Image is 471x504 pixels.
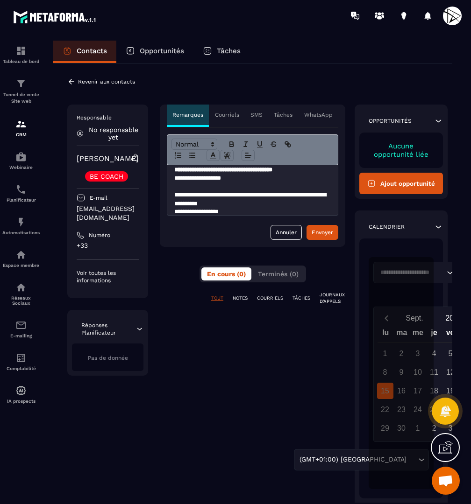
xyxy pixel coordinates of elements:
a: emailemailE-mailing [2,313,40,345]
p: E-mail [90,194,107,202]
p: Aucune opportunité liée [369,142,434,159]
a: formationformationCRM [2,112,40,144]
img: formation [15,78,27,89]
a: accountantaccountantComptabilité [2,345,40,378]
a: automationsautomationsWebinaire [2,144,40,177]
a: Tâches [193,41,250,63]
span: (GMT+01:00) [GEOGRAPHIC_DATA] [298,455,409,465]
p: JOURNAUX D'APPELS [320,292,345,305]
span: Pas de donnée [88,355,128,361]
button: Annuler [271,225,302,240]
a: formationformationTunnel de vente Site web [2,71,40,112]
p: Opportunités [140,47,184,55]
p: Réseaux Sociaux [2,295,40,306]
p: BE COACH [90,173,123,180]
span: En cours (0) [207,270,246,278]
div: Ouvrir le chat [432,467,460,495]
div: 5 [442,345,459,362]
p: Tableau de bord [2,59,40,64]
img: scheduler [15,184,27,195]
p: NOTES [233,295,248,301]
p: Tunnel de vente Site web [2,91,40,105]
p: Calendrier [369,223,405,231]
p: No responsable yet [88,126,139,141]
img: formation [15,45,27,56]
p: COURRIELS [257,295,283,301]
div: 19 [442,383,459,399]
div: 11 [426,364,442,380]
img: accountant [15,352,27,364]
a: formationformationTableau de bord [2,38,40,71]
p: E-mailing [2,333,40,338]
a: [PERSON_NAME] [77,154,139,163]
div: je [426,326,442,343]
a: automationsautomationsEspace membre [2,242,40,275]
img: logo [13,8,97,25]
a: Contacts [53,41,116,63]
p: SMS [250,111,263,119]
div: 4 [426,345,442,362]
p: Espace membre [2,263,40,268]
a: automationsautomationsAutomatisations [2,210,40,242]
p: +33 [77,241,139,250]
div: 12 [442,364,459,380]
p: Réponses Planificateur [81,322,136,336]
a: schedulerschedulerPlanificateur [2,177,40,210]
p: Contacts [77,47,107,55]
button: Ajout opportunité [359,173,443,194]
p: Responsable [77,114,139,121]
img: social-network [15,282,27,293]
button: Envoyer [307,225,338,240]
div: Search for option [294,449,429,470]
img: automations [15,217,27,228]
p: Remarques [172,111,203,119]
p: TÂCHES [293,295,310,301]
button: Terminés (0) [252,267,304,280]
div: ve [442,326,458,343]
p: Opportunités [369,117,412,125]
p: Tâches [217,47,241,55]
img: automations [15,385,27,396]
img: email [15,320,27,331]
p: Webinaire [2,165,40,170]
p: Tâches [274,111,293,119]
p: WhatsApp [304,111,333,119]
button: En cours (0) [201,267,251,280]
img: automations [15,249,27,260]
p: Voir toutes les informations [77,269,139,284]
p: Planificateur [2,197,40,203]
p: [EMAIL_ADDRESS][DOMAIN_NAME] [77,204,139,222]
a: Opportunités [116,41,193,63]
p: Revenir aux contacts [78,78,135,85]
p: Numéro [89,231,110,239]
a: social-networksocial-networkRéseaux Sociaux [2,275,40,313]
p: TOUT [211,295,223,301]
div: 18 [426,383,442,399]
p: IA prospects [2,399,40,404]
div: Envoyer [312,228,333,237]
p: Automatisations [2,230,40,235]
p: Comptabilité [2,366,40,371]
p: Courriels [215,111,239,119]
img: formation [15,119,27,130]
p: CRM [2,132,40,137]
img: automations [15,151,27,162]
span: Terminés (0) [258,270,299,278]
